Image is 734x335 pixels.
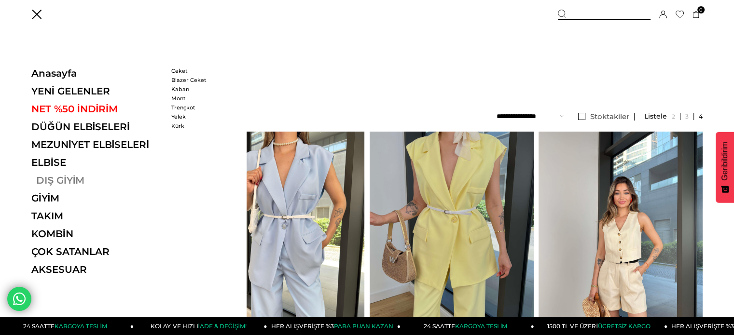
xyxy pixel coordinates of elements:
[198,322,246,330] span: İADE & DEĞİŞİM!
[171,95,227,102] a: Mont
[55,322,107,330] span: KARGOYA TESLİM
[573,113,635,121] a: Stoktakiler
[171,122,227,129] a: Kürk
[455,322,507,330] span: KARGOYA TESLİM
[590,112,629,121] span: Stoktakiler
[171,67,227,74] a: Ceket
[401,317,534,335] a: 24 SAATTEKARGOYA TESLİM
[31,139,164,150] a: MEZUNİYET ELBİSELERİ
[716,132,734,203] button: Geribildirim - Show survey
[598,322,651,330] span: ÜCRETSİZ KARGO
[31,192,164,204] a: GİYİM
[171,77,227,83] a: Blazer Ceket
[31,103,164,115] a: NET %50 İNDİRİM
[31,228,164,240] a: KOMBİN
[334,322,393,330] span: PARA PUAN KAZAN
[171,113,227,120] a: Yelek
[31,67,164,79] a: Anasayfa
[31,246,164,257] a: ÇOK SATANLAR
[31,264,164,275] a: AKSESUAR
[720,142,729,181] span: Geribildirim
[692,11,700,18] a: 0
[171,86,227,93] a: Kaban
[31,174,164,186] a: DIŞ GİYİM
[267,317,401,335] a: HER ALIŞVERİŞTE %3PARA PUAN KAZAN
[534,317,668,335] a: 1500 TL VE ÜZERİÜCRETSİZ KARGO
[31,210,164,222] a: TAKIM
[697,6,705,13] span: 0
[171,104,227,111] a: Trençkot
[0,317,134,335] a: 24 SAATTEKARGOYA TESLİM
[134,317,267,335] a: KOLAY VE HIZLIİADE & DEĞİŞİM!
[31,85,164,97] a: YENİ GELENLER
[31,121,164,133] a: DÜĞÜN ELBİSELERİ
[31,157,164,168] a: ELBİSE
